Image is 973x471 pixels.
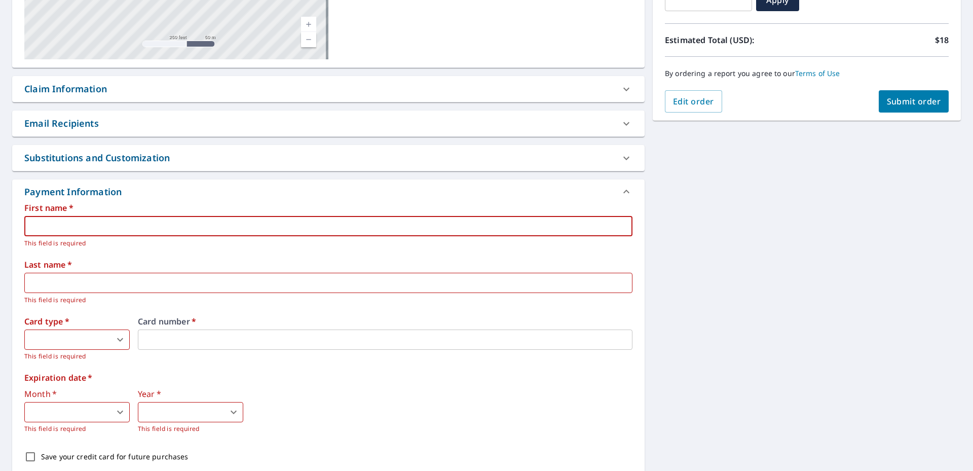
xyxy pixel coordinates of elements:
[24,117,99,130] div: Email Recipients
[24,390,130,398] label: Month
[24,317,130,325] label: Card type
[24,402,130,422] div: ​
[301,32,316,47] a: Current Level 17, Zoom Out
[138,402,243,422] div: ​
[887,96,941,107] span: Submit order
[665,90,722,113] button: Edit order
[795,68,840,78] a: Terms of Use
[41,451,189,462] p: Save your credit card for future purchases
[879,90,949,113] button: Submit order
[673,96,714,107] span: Edit order
[12,179,645,204] div: Payment Information
[24,185,126,199] div: Payment Information
[12,145,645,171] div: Substitutions and Customization
[138,390,243,398] label: Year
[12,111,645,136] div: Email Recipients
[24,204,632,212] label: First name
[24,151,170,165] div: Substitutions and Customization
[24,351,130,361] p: This field is required
[24,82,107,96] div: Claim Information
[301,17,316,32] a: Current Level 17, Zoom In
[665,34,807,46] p: Estimated Total (USD):
[24,295,625,305] p: This field is required
[24,238,625,248] p: This field is required
[935,34,949,46] p: $18
[12,76,645,102] div: Claim Information
[24,261,632,269] label: Last name
[24,374,632,382] label: Expiration date
[24,424,130,434] p: This field is required
[24,330,130,350] div: ​
[138,317,632,325] label: Card number
[138,424,243,434] p: This field is required
[665,69,949,78] p: By ordering a report you agree to our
